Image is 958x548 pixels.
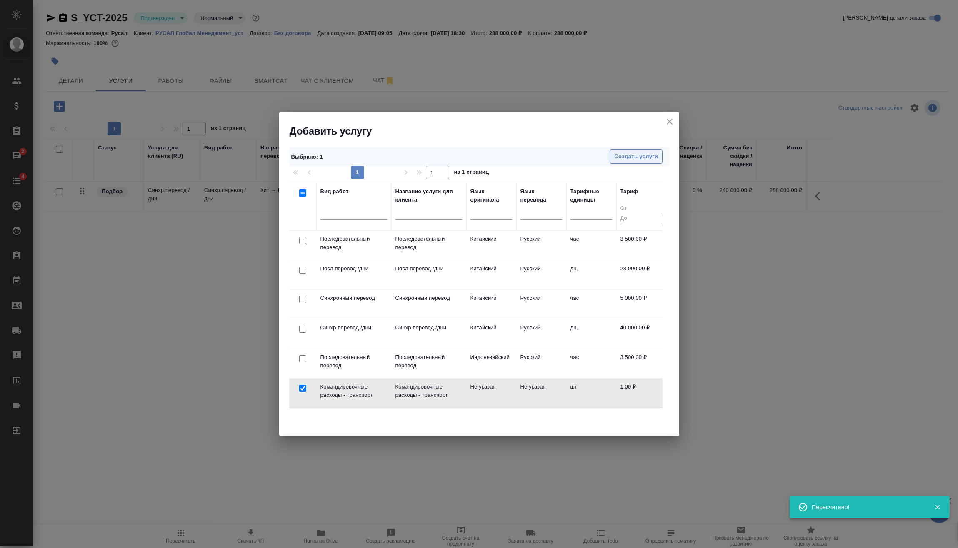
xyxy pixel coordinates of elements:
[566,319,616,349] td: дн.
[566,260,616,289] td: дн.
[516,231,566,260] td: Русский
[616,379,666,408] td: 1,00 ₽
[320,324,387,332] p: Синхр.перевод /дни
[466,290,516,319] td: Китайский
[620,214,662,224] input: До
[395,235,462,252] p: Последовательный перевод
[516,319,566,349] td: Русский
[290,125,679,138] h2: Добавить услугу
[395,324,462,332] p: Синхр.перевод /дни
[610,149,663,164] button: Создать услуги
[620,204,662,214] input: От
[520,187,562,204] div: Язык перевода
[320,294,387,302] p: Синхронный перевод
[320,383,387,399] p: Командировочные расходы - транспорт
[616,260,666,289] td: 28 000,00 ₽
[570,187,612,204] div: Тарифные единицы
[466,260,516,289] td: Китайский
[516,290,566,319] td: Русский
[614,152,658,162] span: Создать услуги
[320,264,387,273] p: Посл.перевод /дни
[616,231,666,260] td: 3 500,00 ₽
[466,349,516,378] td: Индонезийский
[291,154,323,160] span: Выбрано : 1
[466,319,516,349] td: Китайский
[620,187,638,196] div: Тариф
[320,235,387,252] p: Последовательный перевод
[466,231,516,260] td: Китайский
[395,294,462,302] p: Синхронный перевод
[395,187,462,204] div: Название услуги для клиента
[929,503,946,511] button: Закрыть
[812,503,922,511] div: Пересчитано!
[616,290,666,319] td: 5 000,00 ₽
[566,231,616,260] td: час
[566,379,616,408] td: шт
[616,319,666,349] td: 40 000,00 ₽
[395,383,462,399] p: Командировочные расходы - транспорт
[663,115,676,128] button: close
[616,349,666,378] td: 3 500,00 ₽
[454,167,489,179] span: из 1 страниц
[395,353,462,370] p: Последовательный перевод
[320,187,349,196] div: Вид работ
[516,379,566,408] td: Не указан
[566,290,616,319] td: час
[470,187,512,204] div: Язык оригинала
[566,349,616,378] td: час
[516,349,566,378] td: Русский
[395,264,462,273] p: Посл.перевод /дни
[320,353,387,370] p: Последовательный перевод
[466,379,516,408] td: Не указан
[516,260,566,289] td: Русский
